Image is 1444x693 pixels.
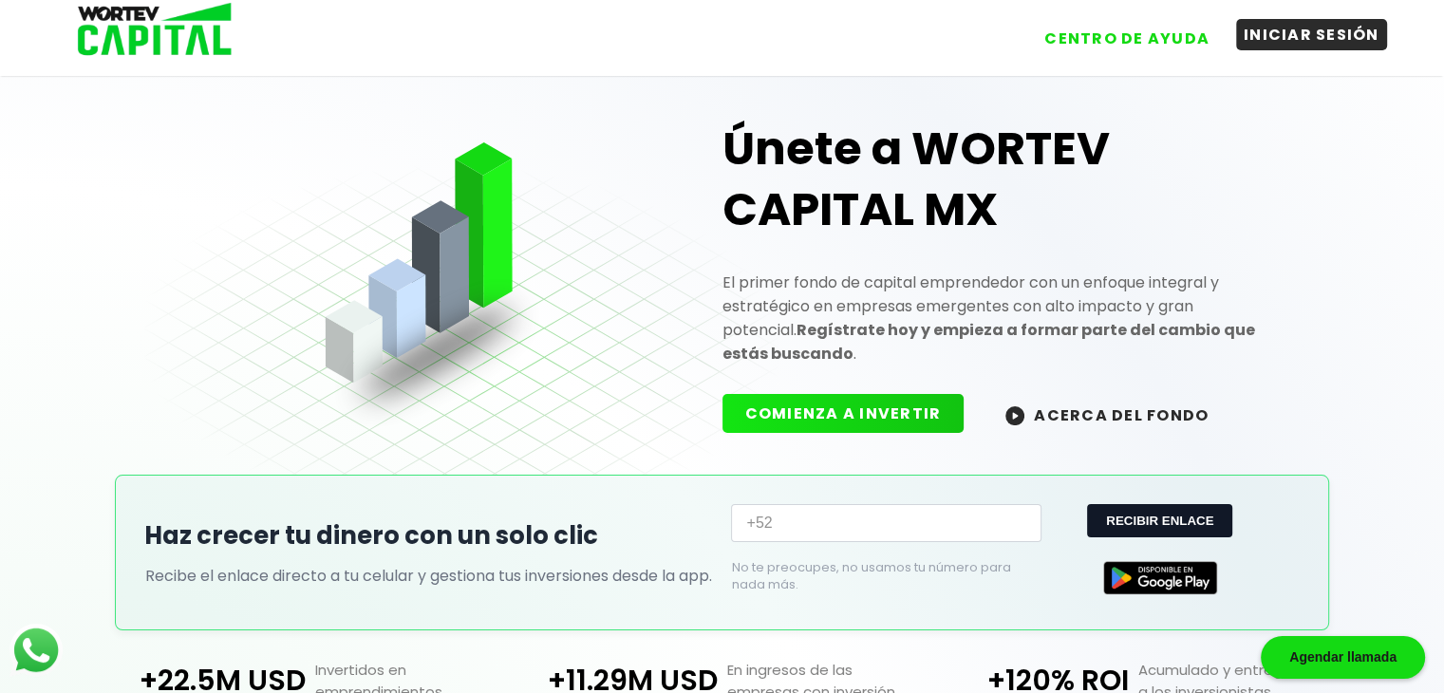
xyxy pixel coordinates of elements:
[1236,19,1387,50] button: INICIAR SESIÓN
[1087,504,1232,537] button: RECIBIR ENLACE
[722,319,1255,365] strong: Regístrate hoy y empieza a formar parte del cambio que estás buscando
[1018,9,1217,54] a: CENTRO DE AYUDA
[983,394,1231,435] button: ACERCA DEL FONDO
[731,559,1010,593] p: No te preocupes, no usamos tu número para nada más.
[722,403,984,424] a: COMIENZA A INVERTIR
[9,624,63,677] img: logos_whatsapp-icon.242b2217.svg
[1217,9,1387,54] a: INICIAR SESIÓN
[1261,636,1425,679] div: Agendar llamada
[1037,23,1217,54] button: CENTRO DE AYUDA
[145,564,712,588] p: Recibe el enlace directo a tu celular y gestiona tus inversiones desde la app.
[722,119,1300,240] h1: Únete a WORTEV CAPITAL MX
[722,394,965,433] button: COMIENZA A INVERTIR
[722,271,1300,365] p: El primer fondo de capital emprendedor con un enfoque integral y estratégico en empresas emergent...
[1103,561,1217,594] img: Google Play
[1005,406,1024,425] img: wortev-capital-acerca-del-fondo
[144,517,712,554] h2: Haz crecer tu dinero con un solo clic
